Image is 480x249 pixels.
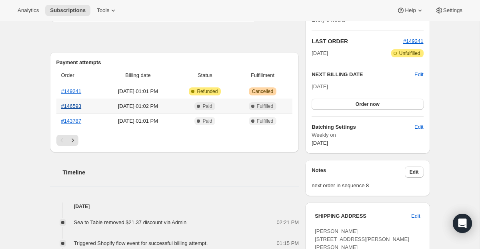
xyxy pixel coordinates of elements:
[277,239,299,247] span: 01:15 PM
[61,118,82,124] a: #143787
[406,210,425,223] button: Edit
[392,5,428,16] button: Help
[453,214,472,233] div: Open Intercom Messenger
[177,71,233,79] span: Status
[410,169,419,175] span: Edit
[411,212,420,220] span: Edit
[13,5,44,16] button: Analytics
[403,38,424,44] a: #149241
[405,7,416,14] span: Help
[50,202,299,211] h4: [DATE]
[312,140,328,146] span: [DATE]
[312,131,423,139] span: Weekly on
[104,71,172,79] span: Billing date
[56,59,293,67] h2: Payment attempts
[312,166,405,178] h3: Notes
[312,182,423,190] span: next order in sequence 8
[45,5,90,16] button: Subscriptions
[414,123,423,131] span: Edit
[238,71,288,79] span: Fulfillment
[18,7,39,14] span: Analytics
[104,117,172,125] span: [DATE] · 01:01 PM
[74,219,187,225] span: Sea to Table removed $21.37 discount via Admin
[61,88,82,94] a: #149241
[277,219,299,227] span: 02:21 PM
[74,240,208,246] span: Triggered Shopify flow event for successful billing attempt.
[405,166,424,178] button: Edit
[92,5,122,16] button: Tools
[252,88,273,95] span: Cancelled
[50,7,86,14] span: Subscriptions
[414,71,423,79] button: Edit
[104,102,172,110] span: [DATE] · 01:02 PM
[202,103,212,109] span: Paid
[312,123,414,131] h6: Batching Settings
[56,135,293,146] nav: Pagination
[312,83,328,89] span: [DATE]
[312,71,414,79] h2: NEXT BILLING DATE
[97,7,109,14] span: Tools
[63,168,299,176] h2: Timeline
[410,121,428,134] button: Edit
[430,5,467,16] button: Settings
[257,103,273,109] span: Fulfilled
[61,103,82,109] a: #146593
[312,37,403,45] h2: LAST ORDER
[312,49,328,57] span: [DATE]
[67,135,78,146] button: Next
[399,50,420,57] span: Unfulfilled
[315,212,411,220] h3: SHIPPING ADDRESS
[312,99,423,110] button: Order now
[403,37,424,45] button: #149241
[257,118,273,124] span: Fulfilled
[443,7,462,14] span: Settings
[202,118,212,124] span: Paid
[197,88,218,95] span: Refunded
[56,67,102,84] th: Order
[104,87,172,95] span: [DATE] · 01:01 PM
[356,101,380,107] span: Order now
